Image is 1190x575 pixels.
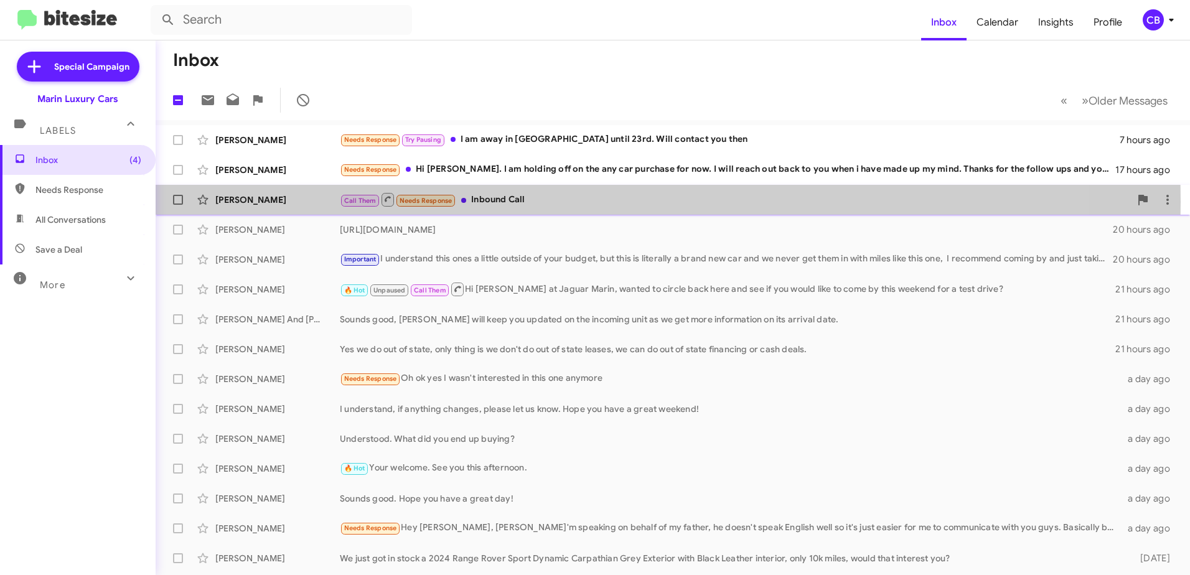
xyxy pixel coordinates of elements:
[35,154,141,166] span: Inbox
[340,521,1120,535] div: Hey [PERSON_NAME], [PERSON_NAME]'m speaking on behalf of my father, he doesn't speak English well...
[414,286,446,294] span: Call Them
[215,164,340,176] div: [PERSON_NAME]
[340,461,1120,475] div: Your welcome. See you this afternoon.
[340,372,1120,386] div: Oh ok yes I wasn't interested in this one anymore
[37,93,118,105] div: Marin Luxury Cars
[1120,134,1180,146] div: 7 hours ago
[400,197,452,205] span: Needs Response
[1084,4,1132,40] a: Profile
[215,492,340,505] div: [PERSON_NAME]
[1132,9,1176,30] button: CB
[340,313,1115,325] div: Sounds good, [PERSON_NAME] will keep you updated on the incoming unit as we get more information ...
[344,286,365,294] span: 🔥 Hot
[215,522,340,535] div: [PERSON_NAME]
[215,134,340,146] div: [PERSON_NAME]
[405,136,441,144] span: Try Pausing
[1113,223,1180,236] div: 20 hours ago
[35,213,106,226] span: All Conversations
[344,255,377,263] span: Important
[340,223,1113,236] div: [URL][DOMAIN_NAME]
[215,253,340,266] div: [PERSON_NAME]
[40,279,65,291] span: More
[344,375,397,383] span: Needs Response
[340,281,1115,297] div: Hi [PERSON_NAME] at Jaguar Marin, wanted to circle back here and see if you would like to come by...
[340,403,1120,415] div: I understand, if anything changes, please let us know. Hope you have a great weekend!
[173,50,219,70] h1: Inbox
[344,464,365,472] span: 🔥 Hot
[340,133,1120,147] div: I am away in [GEOGRAPHIC_DATA] until 23rd. Will contact you then
[215,552,340,564] div: [PERSON_NAME]
[340,492,1120,505] div: Sounds good. Hope you have a great day!
[1143,9,1164,30] div: CB
[54,60,129,73] span: Special Campaign
[215,462,340,475] div: [PERSON_NAME]
[1120,462,1180,475] div: a day ago
[1120,403,1180,415] div: a day ago
[129,154,141,166] span: (4)
[340,343,1115,355] div: Yes we do out of state, only thing is we don't do out of state leases, we can do out of state fin...
[1061,93,1067,108] span: «
[1120,552,1180,564] div: [DATE]
[151,5,412,35] input: Search
[344,197,377,205] span: Call Them
[344,524,397,532] span: Needs Response
[1074,88,1175,113] button: Next
[340,432,1120,445] div: Understood. What did you end up buying?
[1115,343,1180,355] div: 21 hours ago
[1089,94,1168,108] span: Older Messages
[35,184,141,196] span: Needs Response
[1082,93,1089,108] span: »
[967,4,1028,40] a: Calendar
[215,283,340,296] div: [PERSON_NAME]
[340,162,1115,177] div: Hi [PERSON_NAME]. I am holding off on the any car purchase for now. I will reach out back to you ...
[215,432,340,445] div: [PERSON_NAME]
[215,194,340,206] div: [PERSON_NAME]
[40,125,76,136] span: Labels
[340,192,1130,207] div: Inbound Call
[215,343,340,355] div: [PERSON_NAME]
[1120,522,1180,535] div: a day ago
[17,52,139,82] a: Special Campaign
[921,4,967,40] a: Inbox
[215,313,340,325] div: [PERSON_NAME] And [PERSON_NAME]
[1115,164,1180,176] div: 17 hours ago
[1113,253,1180,266] div: 20 hours ago
[215,223,340,236] div: [PERSON_NAME]
[1053,88,1075,113] button: Previous
[344,136,397,144] span: Needs Response
[1120,492,1180,505] div: a day ago
[215,373,340,385] div: [PERSON_NAME]
[1115,283,1180,296] div: 21 hours ago
[340,252,1113,266] div: I understand this ones a little outside of your budget, but this is literally a brand new car and...
[1054,88,1175,113] nav: Page navigation example
[1120,432,1180,445] div: a day ago
[344,166,397,174] span: Needs Response
[1120,373,1180,385] div: a day ago
[340,552,1120,564] div: We just got in stock a 2024 Range Rover Sport Dynamic Carpathian Grey Exterior with Black Leather...
[35,243,82,256] span: Save a Deal
[215,403,340,415] div: [PERSON_NAME]
[1115,313,1180,325] div: 21 hours ago
[373,286,406,294] span: Unpaused
[1028,4,1084,40] a: Insights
